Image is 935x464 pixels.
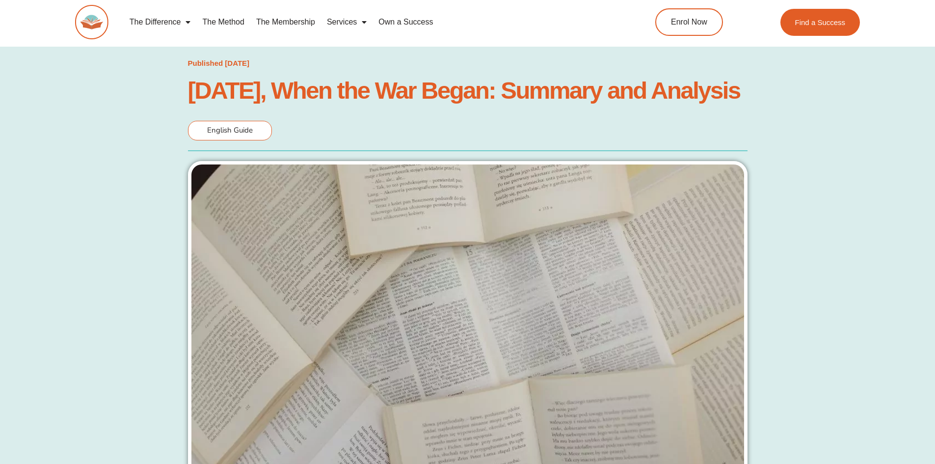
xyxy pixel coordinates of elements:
nav: Menu [124,11,611,33]
a: The Difference [124,11,197,33]
a: Own a Success [373,11,439,33]
h1: [DATE], When the War Began: Summary and Analysis [188,80,748,101]
time: [DATE] [225,59,249,67]
span: Find a Success [795,19,846,26]
span: Enrol Now [671,18,707,26]
a: The Method [196,11,250,33]
a: The Membership [250,11,321,33]
span: Published [188,59,223,67]
a: Published [DATE] [188,56,250,70]
a: Services [321,11,373,33]
span: English Guide [207,125,253,135]
a: Find a Success [780,9,860,36]
a: Enrol Now [655,8,723,36]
